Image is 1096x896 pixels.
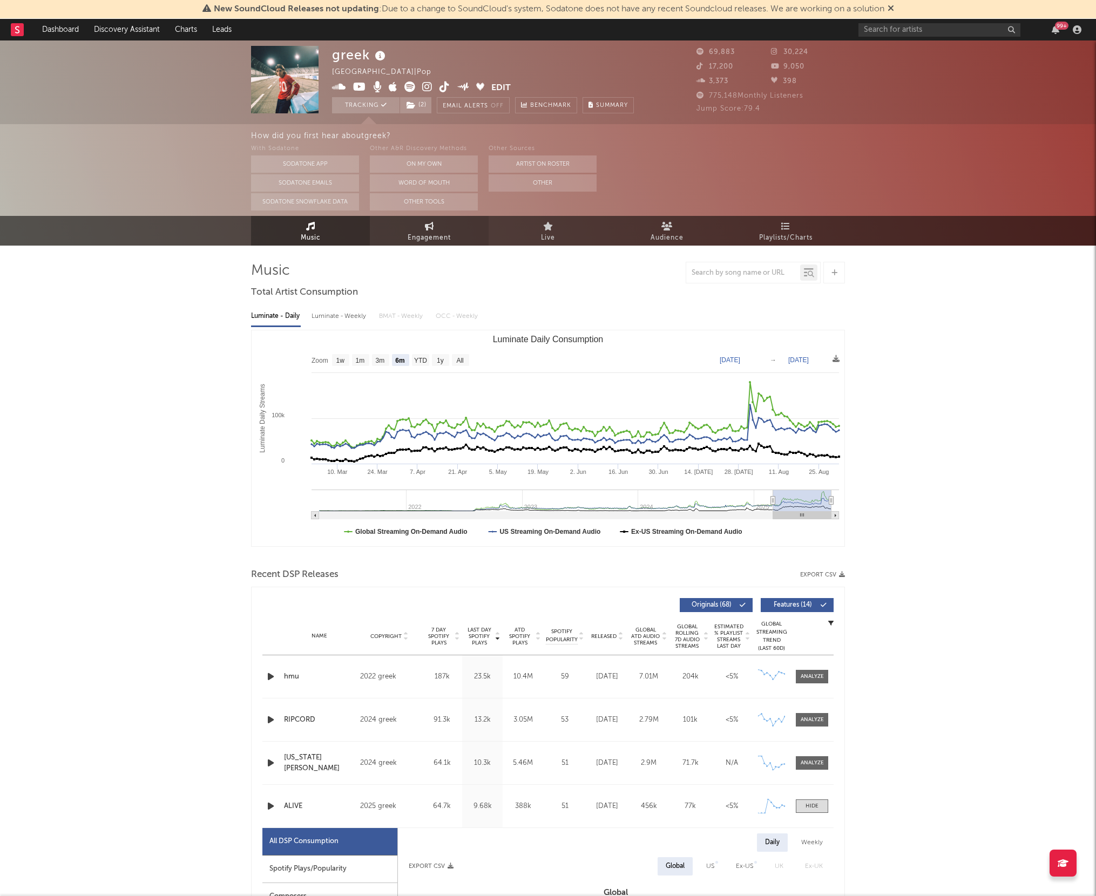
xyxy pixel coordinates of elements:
span: 7 Day Spotify Plays [424,627,453,646]
div: [DATE] [589,715,625,725]
a: Live [489,216,607,246]
a: ALIVE [284,801,355,812]
input: Search for artists [858,23,1020,37]
text: 24. Mar [367,469,388,475]
span: 3,373 [696,78,728,85]
button: Email AlertsOff [437,97,510,113]
span: Total Artist Consumption [251,286,358,299]
span: Global ATD Audio Streams [631,627,660,646]
button: Sodatone App [251,155,359,173]
a: RIPCORD [284,715,355,725]
div: 51 [546,801,584,812]
button: Other Tools [370,193,478,211]
div: How did you first hear about greek ? [251,130,1096,142]
text: 7. Apr [410,469,425,475]
span: Originals ( 68 ) [687,602,736,608]
text: 6m [395,357,404,364]
button: (2) [400,97,431,113]
text: 10. Mar [327,469,348,475]
div: 13.2k [465,715,500,725]
text: 0 [281,457,285,464]
div: 77k [672,801,708,812]
button: Word Of Mouth [370,174,478,192]
div: Spotify Plays/Popularity [262,856,397,883]
div: Daily [757,833,788,852]
span: Engagement [408,232,451,245]
a: Dashboard [35,19,86,40]
div: [DATE] [589,758,625,769]
span: Live [541,232,555,245]
div: Luminate - Weekly [312,307,368,325]
span: 9,050 [771,63,804,70]
div: 91.3k [424,715,459,725]
div: Weekly [793,833,831,852]
button: Sodatone Emails [251,174,359,192]
div: 2024 greek [360,757,419,770]
span: Audience [651,232,684,245]
div: 53 [546,715,584,725]
span: ATD Spotify Plays [505,627,534,646]
div: 10.4M [505,671,540,682]
text: 3m [376,357,385,364]
div: 9.68k [465,801,500,812]
em: Off [491,103,504,109]
a: Charts [167,19,205,40]
span: Spotify Popularity [546,628,578,644]
span: 398 [771,78,797,85]
div: 2.9M [631,758,667,769]
text: 100k [272,412,285,418]
button: Features(14) [761,598,834,612]
span: Copyright [370,633,402,640]
text: [DATE] [788,356,809,364]
span: Last Day Spotify Plays [465,627,493,646]
a: Audience [607,216,726,246]
div: 64.1k [424,758,459,769]
div: 2.79M [631,715,667,725]
text: US Streaming On-Demand Audio [499,528,600,535]
span: : Due to a change to SoundCloud's system, Sodatone does not have any recent Soundcloud releases. ... [214,5,884,13]
div: 204k [672,671,708,682]
span: 775,148 Monthly Listeners [696,92,803,99]
text: All [456,357,463,364]
div: 2022 greek [360,670,419,683]
text: → [770,356,776,364]
svg: Luminate Daily Consumption [252,330,844,546]
span: ( 2 ) [400,97,432,113]
div: Other Sources [489,142,597,155]
text: 16. Jun [608,469,628,475]
a: Leads [205,19,239,40]
div: N/A [714,758,750,769]
text: YTD [414,357,427,364]
text: 5. May [489,469,508,475]
a: Engagement [370,216,489,246]
text: 2. Jun [570,469,586,475]
text: 1y [437,357,444,364]
div: Other A&R Discovery Methods [370,142,478,155]
div: All DSP Consumption [269,835,339,848]
span: Summary [596,103,628,108]
div: 5.46M [505,758,540,769]
a: Discovery Assistant [86,19,167,40]
div: 2024 greek [360,714,419,727]
text: 28. [DATE] [725,469,753,475]
text: 25. Aug [809,469,829,475]
div: <5% [714,801,750,812]
button: 99+ [1052,25,1059,34]
div: 3.05M [505,715,540,725]
span: New SoundCloud Releases not updating [214,5,379,13]
div: US [706,860,714,873]
div: 388k [505,801,540,812]
div: 51 [546,758,584,769]
text: 1w [336,357,345,364]
div: hmu [284,671,355,682]
div: Global [666,860,685,873]
div: Ex-US [736,860,753,873]
a: [US_STATE][PERSON_NAME] [284,752,355,773]
text: 21. Apr [448,469,467,475]
div: [GEOGRAPHIC_DATA] | Pop [332,66,444,79]
div: [DATE] [589,671,625,682]
text: 1m [356,357,365,364]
